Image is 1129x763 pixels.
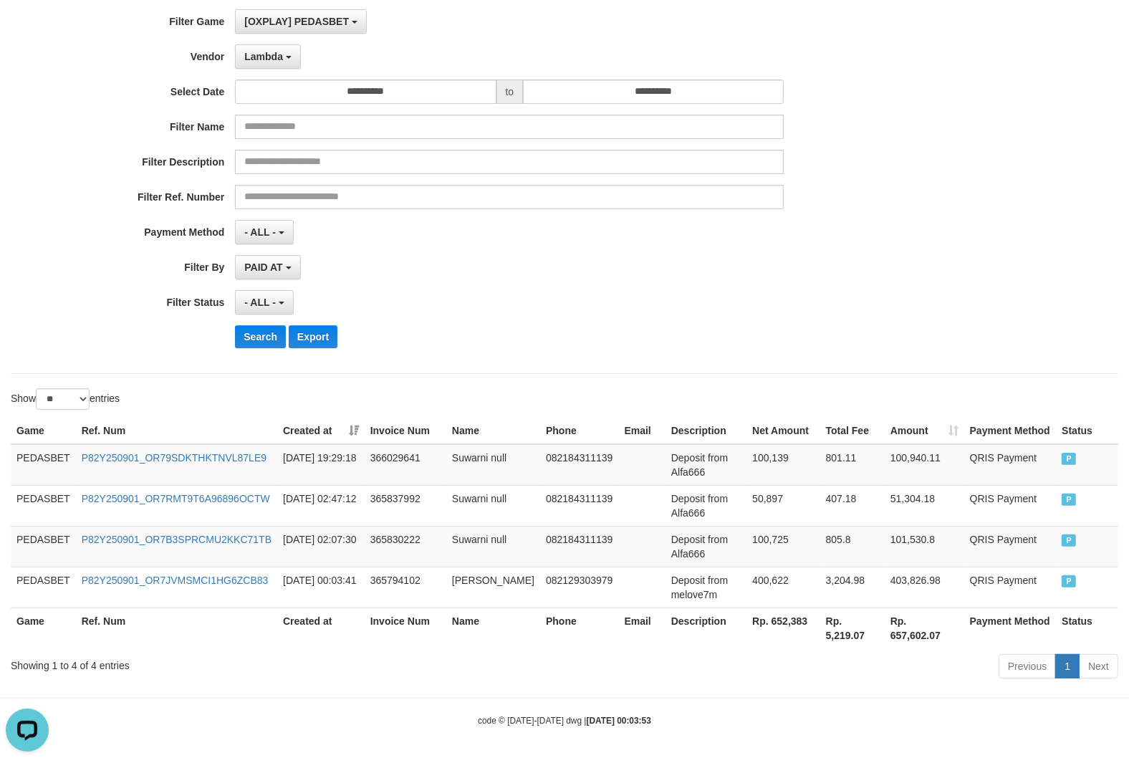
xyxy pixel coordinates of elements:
[244,51,283,62] span: Lambda
[619,608,666,648] th: Email
[244,226,276,238] span: - ALL -
[964,567,1057,608] td: QRIS Payment
[885,418,964,444] th: Amount: activate to sort column ascending
[666,485,746,526] td: Deposit from Alfa666
[1056,608,1118,648] th: Status
[820,418,885,444] th: Total Fee
[11,388,120,410] label: Show entries
[82,493,270,504] a: P82Y250901_OR7RMT9T6A96896OCTW
[277,418,365,444] th: Created at: activate to sort column ascending
[11,485,76,526] td: PEDASBET
[36,388,90,410] select: Showentries
[540,485,618,526] td: 082184311139
[820,526,885,567] td: 805.8
[446,526,540,567] td: Suwarni null
[235,9,367,34] button: [OXPLAY] PEDASBET
[964,444,1057,486] td: QRIS Payment
[244,261,282,273] span: PAID AT
[365,418,446,444] th: Invoice Num
[540,526,618,567] td: 082184311139
[666,608,746,648] th: Description
[277,526,365,567] td: [DATE] 02:07:30
[666,418,746,444] th: Description
[540,418,618,444] th: Phone
[244,297,276,308] span: - ALL -
[666,444,746,486] td: Deposit from Alfa666
[1056,418,1118,444] th: Status
[885,567,964,608] td: 403,826.98
[885,444,964,486] td: 100,940.11
[964,526,1057,567] td: QRIS Payment
[540,444,618,486] td: 082184311139
[1062,575,1076,587] span: PAID
[964,608,1057,648] th: Payment Method
[11,567,76,608] td: PEDASBET
[746,485,820,526] td: 50,897
[82,534,272,545] a: P82Y250901_OR7B3SPRCMU2KKC71TB
[619,418,666,444] th: Email
[885,608,964,648] th: Rp. 657,602.07
[365,526,446,567] td: 365830222
[244,16,349,27] span: [OXPLAY] PEDASBET
[446,444,540,486] td: Suwarni null
[1079,654,1118,678] a: Next
[277,608,365,648] th: Created at
[478,716,651,726] small: code © [DATE]-[DATE] dwg |
[540,567,618,608] td: 082129303979
[1055,654,1080,678] a: 1
[446,485,540,526] td: Suwarni null
[820,567,885,608] td: 3,204.98
[76,418,277,444] th: Ref. Num
[365,485,446,526] td: 365837992
[587,716,651,726] strong: [DATE] 00:03:53
[820,444,885,486] td: 801.11
[666,526,746,567] td: Deposit from Alfa666
[1062,494,1076,506] span: PAID
[446,418,540,444] th: Name
[76,608,277,648] th: Ref. Num
[277,567,365,608] td: [DATE] 00:03:41
[235,290,293,315] button: - ALL -
[11,653,460,673] div: Showing 1 to 4 of 4 entries
[11,444,76,486] td: PEDASBET
[235,220,293,244] button: - ALL -
[746,444,820,486] td: 100,139
[11,608,76,648] th: Game
[746,608,820,648] th: Rp. 652,383
[999,654,1056,678] a: Previous
[11,418,76,444] th: Game
[746,567,820,608] td: 400,622
[365,567,446,608] td: 365794102
[277,444,365,486] td: [DATE] 19:29:18
[365,444,446,486] td: 366029641
[289,325,337,348] button: Export
[82,452,266,464] a: P82Y250901_OR79SDKTHKTNVL87LE9
[235,44,301,69] button: Lambda
[235,325,286,348] button: Search
[820,608,885,648] th: Rp. 5,219.07
[746,526,820,567] td: 100,725
[6,6,49,49] button: Open LiveChat chat widget
[746,418,820,444] th: Net Amount
[885,526,964,567] td: 101,530.8
[1062,453,1076,465] span: PAID
[885,485,964,526] td: 51,304.18
[446,608,540,648] th: Name
[446,567,540,608] td: [PERSON_NAME]
[666,567,746,608] td: Deposit from melove7m
[277,485,365,526] td: [DATE] 02:47:12
[964,418,1057,444] th: Payment Method
[365,608,446,648] th: Invoice Num
[496,80,524,104] span: to
[235,255,300,279] button: PAID AT
[820,485,885,526] td: 407.18
[964,485,1057,526] td: QRIS Payment
[1062,534,1076,547] span: PAID
[11,526,76,567] td: PEDASBET
[82,575,269,586] a: P82Y250901_OR7JVMSMCI1HG6ZCB83
[540,608,618,648] th: Phone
